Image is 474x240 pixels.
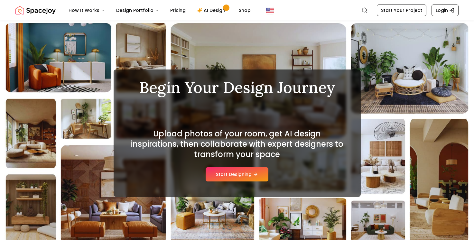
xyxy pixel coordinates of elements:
[234,4,256,17] a: Shop
[63,4,256,17] nav: Main
[192,4,232,17] a: AI Design
[15,4,56,17] a: Spacejoy
[206,167,268,181] button: Start Designing
[129,129,345,160] h2: Upload photos of your room, get AI design inspirations, then collaborate with expert designers to...
[432,5,459,16] a: Login
[63,4,110,17] button: How It Works
[165,4,191,17] a: Pricing
[129,80,345,95] h1: Begin Your Design Journey
[377,5,426,16] a: Start Your Project
[15,4,56,17] img: Spacejoy Logo
[266,6,274,14] img: United States
[111,4,164,17] button: Design Portfolio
